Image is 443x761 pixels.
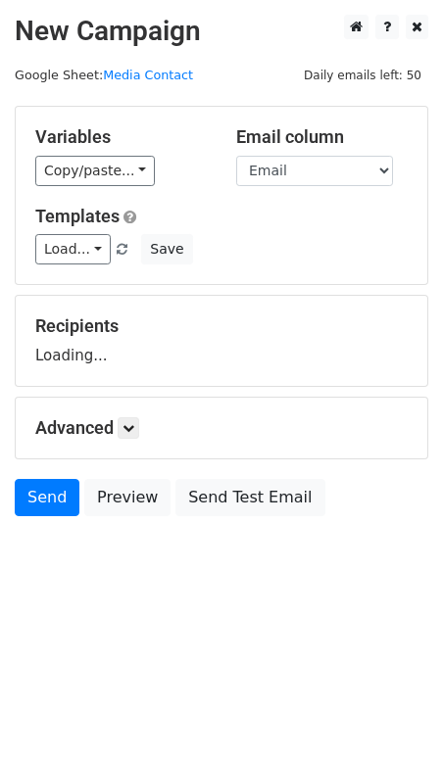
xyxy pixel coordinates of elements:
[236,126,408,148] h5: Email column
[175,479,324,516] a: Send Test Email
[35,126,207,148] h5: Variables
[84,479,171,516] a: Preview
[141,234,192,264] button: Save
[15,15,428,48] h2: New Campaign
[35,417,408,439] h5: Advanced
[35,315,408,366] div: Loading...
[15,479,79,516] a: Send
[297,65,428,86] span: Daily emails left: 50
[35,206,120,226] a: Templates
[103,68,193,82] a: Media Contact
[35,234,111,264] a: Load...
[35,315,408,337] h5: Recipients
[297,68,428,82] a: Daily emails left: 50
[15,68,193,82] small: Google Sheet:
[35,156,155,186] a: Copy/paste...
